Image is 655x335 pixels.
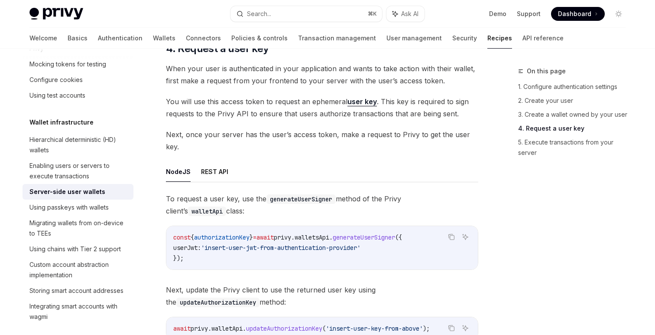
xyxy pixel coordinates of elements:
span: To request a user key, use the method of the Privy client’s class: [166,193,478,217]
div: Integrating smart accounts with wagmi [29,301,128,322]
span: . [208,325,211,332]
button: Search...⌘K [230,6,382,22]
a: Recipes [487,28,512,49]
a: Enabling users or servers to execute transactions [23,158,133,184]
a: Wallets [153,28,175,49]
button: Copy the contents from the code block [446,231,457,243]
a: Policies & controls [231,28,288,49]
span: = [253,233,256,241]
a: Security [452,28,477,49]
a: Custom account abstraction implementation [23,257,133,283]
span: Ask AI [401,10,418,18]
a: 2. Create your user [518,94,632,108]
span: privy [274,233,291,241]
code: walletApi [188,207,226,216]
span: await [173,325,191,332]
button: Ask AI [460,322,471,334]
span: } [250,233,253,241]
a: 1. Configure authentication settings [518,80,632,94]
div: Hierarchical deterministic (HD) wallets [29,135,128,155]
span: await [256,233,274,241]
a: Using test accounts [23,88,133,103]
span: On this page [527,66,566,76]
span: Next, update the Privy client to use the returned user key using the method: [166,284,478,308]
span: ( [322,325,326,332]
span: When your user is authenticated in your application and wants to take action with their wallet, f... [166,62,478,87]
a: API reference [522,28,564,49]
span: const [173,233,191,241]
span: updateAuthorizationKey [246,325,322,332]
div: Using passkeys with wallets [29,202,109,213]
span: . [329,233,333,241]
a: Integrating smart accounts with wagmi [23,299,133,325]
a: 3. Create a wallet owned by your user [518,108,632,122]
div: Migrating wallets from on-device to TEEs [29,218,128,239]
a: Basics [68,28,88,49]
h5: Wallet infrastructure [29,117,94,128]
span: 'insert-user-key-from-above' [326,325,423,332]
a: Transaction management [298,28,376,49]
a: Dashboard [551,7,605,21]
a: User management [386,28,442,49]
a: Demo [489,10,506,18]
span: authorizationKey [194,233,250,241]
span: { [191,233,194,241]
div: Custom account abstraction implementation [29,259,128,280]
button: Toggle dark mode [612,7,626,21]
div: Storing smart account addresses [29,286,123,296]
img: light logo [29,8,83,20]
button: Copy the contents from the code block [446,322,457,334]
a: Connectors [186,28,221,49]
div: Server-side user wallets [29,187,105,197]
div: Using test accounts [29,90,85,101]
span: }); [173,254,184,262]
a: 4. Request a user key [518,122,632,135]
span: ({ [395,233,402,241]
span: userJwt: [173,244,201,252]
code: updateAuthorizationKey [176,298,259,307]
div: Configure cookies [29,75,83,85]
button: NodeJS [166,161,191,182]
span: Dashboard [558,10,591,18]
div: Using chains with Tier 2 support [29,244,121,254]
a: user key [347,97,377,106]
div: Enabling users or servers to execute transactions [29,161,128,181]
span: . [291,233,295,241]
code: generateUserSigner [266,194,336,204]
span: . [243,325,246,332]
a: Authentication [98,28,143,49]
div: Mocking tokens for testing [29,59,106,69]
a: Mocking tokens for testing [23,56,133,72]
span: privy [191,325,208,332]
span: ); [423,325,430,332]
a: Using passkeys with wallets [23,200,133,215]
span: generateUserSigner [333,233,395,241]
a: Migrating wallets from on-device to TEEs [23,215,133,241]
span: ⌘ K [368,10,377,17]
span: walletsApi [295,233,329,241]
button: Ask AI [386,6,425,22]
a: 5. Execute transactions from your server [518,135,632,160]
a: Server-side user wallets [23,184,133,200]
span: 4. Request a user key [166,42,269,56]
a: Configure cookies [23,72,133,88]
div: Search... [247,9,271,19]
a: Support [517,10,541,18]
a: Hierarchical deterministic (HD) wallets [23,132,133,158]
a: Using chains with Tier 2 support [23,241,133,257]
button: Ask AI [460,231,471,243]
button: REST API [201,161,228,182]
span: walletApi [211,325,243,332]
span: You will use this access token to request an ephemeral . This key is required to sign requests to... [166,95,478,120]
a: Welcome [29,28,57,49]
a: Storing smart account addresses [23,283,133,299]
span: Next, once your server has the user’s access token, make a request to Privy to get the user key. [166,128,478,153]
span: 'insert-user-jwt-from-authentication-provider' [201,244,360,252]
